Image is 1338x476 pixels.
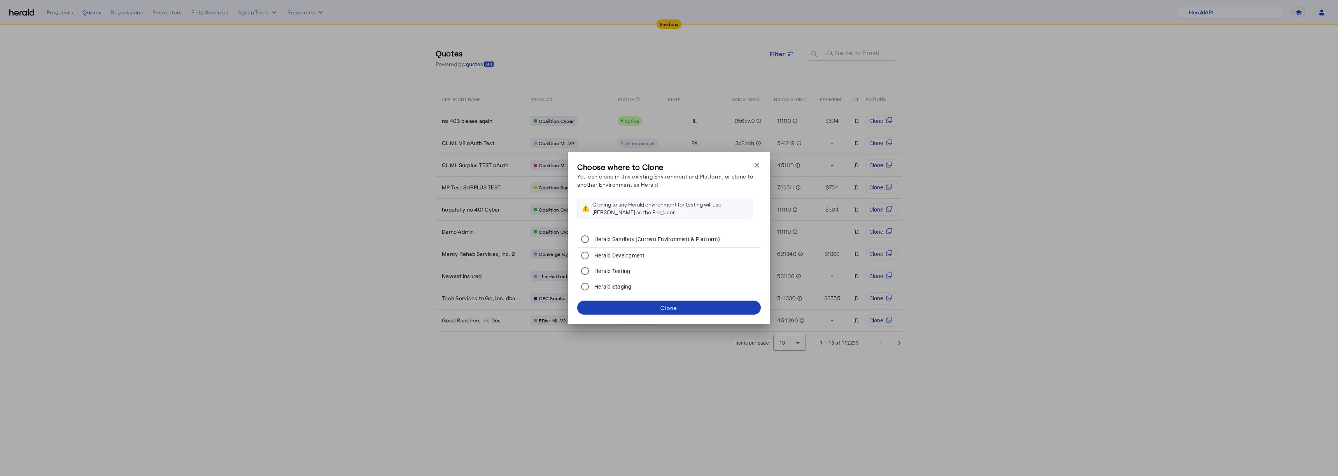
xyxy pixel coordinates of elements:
label: Herald Testing [593,267,630,275]
label: Herald Staging [593,283,632,290]
button: Clone [577,301,761,315]
div: Clone [660,304,677,312]
div: Cloning to any Herald environment for testing will use [PERSON_NAME] as the Producer. [592,201,748,216]
label: Herald Sandbox (Current Environment & Platform) [593,235,720,243]
p: You can clone in this existing Environment and Platform, or clone to another Environment as Herald [577,172,753,189]
h3: Choose where to Clone [577,161,753,172]
label: Herald Development [593,252,645,259]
